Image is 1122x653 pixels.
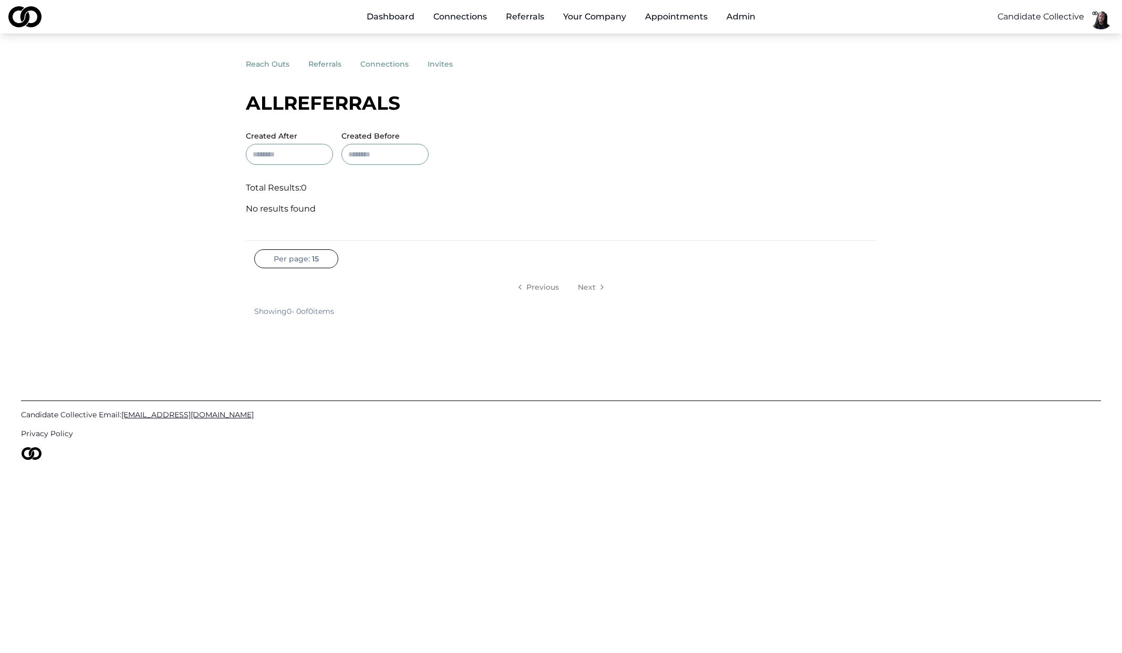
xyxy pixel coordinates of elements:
button: Per page:15 [254,249,338,268]
a: Referrals [497,6,553,27]
img: logo [21,447,42,460]
div: All referrals [246,92,876,113]
div: No results found [246,55,876,317]
span: 15 [312,254,319,264]
a: Privacy Policy [21,428,1101,439]
a: Connections [425,6,495,27]
nav: Main [358,6,764,27]
label: Created After [246,132,333,140]
span: [EMAIL_ADDRESS][DOMAIN_NAME] [121,410,254,419]
a: Appointments [637,6,716,27]
img: fc566690-cf65-45d8-a465-1d4f683599e2-basimCC1-profile_picture.png [1088,4,1114,29]
label: Created Before [341,132,429,140]
a: Candidate Collective Email:[EMAIL_ADDRESS][DOMAIN_NAME] [21,409,1101,420]
button: Admin [718,6,764,27]
button: Candidate Collective [998,10,1084,23]
div: Showing 0 - 0 of 0 items [254,306,334,317]
button: connections [360,55,428,73]
button: invites [428,55,472,73]
button: Your Company [555,6,635,27]
button: reach outs [246,55,308,73]
a: Dashboard [358,6,423,27]
nav: pagination [254,277,868,298]
button: referrals [308,55,360,73]
div: Total Results: 0 [246,182,876,194]
img: logo [8,6,41,27]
